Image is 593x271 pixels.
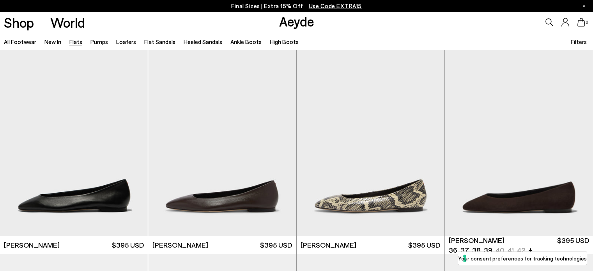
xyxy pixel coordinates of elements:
[577,18,585,27] a: 0
[90,38,108,45] a: Pumps
[44,38,61,45] a: New In
[144,38,175,45] a: Flat Sandals
[472,245,481,255] li: 38
[279,13,314,29] a: Aeyde
[445,50,593,236] img: Ellie Suede Almond-Toe Flats
[184,38,222,45] a: Heeled Sandals
[116,38,136,45] a: Loafers
[408,240,440,250] span: $395 USD
[297,236,444,254] a: [PERSON_NAME] $395 USD
[449,236,504,245] span: [PERSON_NAME]
[460,245,469,255] li: 37
[445,50,593,236] div: 1 / 6
[585,20,589,25] span: 0
[445,236,593,254] a: [PERSON_NAME] 36 37 38 39 40 41 42 + $395 USD
[528,244,533,255] li: +
[484,245,492,255] li: 39
[69,38,82,45] a: Flats
[4,38,36,45] a: All Footwear
[152,240,208,250] span: [PERSON_NAME]
[148,50,296,236] img: Ellie Almond-Toe Flats
[50,16,85,29] a: World
[309,2,362,9] span: Navigate to /collections/ss25-final-sizes
[449,245,523,255] ul: variant
[4,240,60,250] span: [PERSON_NAME]
[301,240,356,250] span: [PERSON_NAME]
[571,38,587,45] span: Filters
[449,245,457,255] li: 36
[112,240,144,250] span: $395 USD
[231,1,362,11] p: Final Sizes | Extra 15% Off
[458,252,587,265] button: Your consent preferences for tracking technologies
[557,236,589,255] span: $395 USD
[230,38,262,45] a: Ankle Boots
[445,50,593,236] a: 6 / 6 1 / 6 2 / 6 3 / 6 4 / 6 5 / 6 6 / 6 1 / 6 Next slide Previous slide
[270,38,299,45] a: High Boots
[458,254,587,262] label: Your consent preferences for tracking technologies
[260,240,292,250] span: $395 USD
[148,236,296,254] a: [PERSON_NAME] $395 USD
[297,50,444,236] img: Ellie Almond-Toe Flats
[4,16,34,29] a: Shop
